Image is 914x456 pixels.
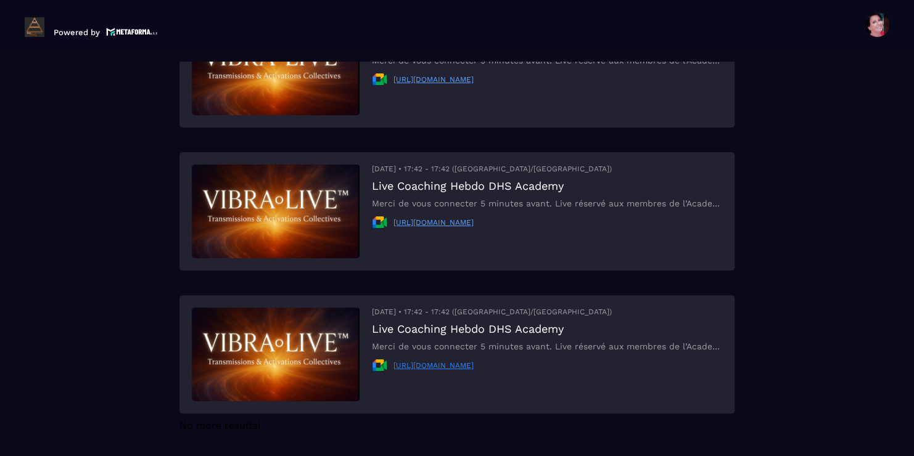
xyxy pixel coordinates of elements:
a: [URL][DOMAIN_NAME] [393,218,474,227]
p: Merci de vous connecter 5 minutes avant. Live réservé aux membres de l’Academy [372,198,722,208]
h3: Live Coaching Hebdo DHS Academy [372,179,722,192]
img: img [192,22,360,115]
span: No more results! [179,420,260,431]
p: Merci de vous connecter 5 minutes avant. Live réservé aux membres de l’Academy [372,341,722,351]
span: [DATE] • 17:42 - 17:42 ([GEOGRAPHIC_DATA]/[GEOGRAPHIC_DATA]) [372,165,612,173]
img: img [192,307,360,401]
p: Powered by [54,28,100,37]
img: img [192,165,360,258]
h3: Live Coaching Hebdo DHS Academy [372,322,722,335]
a: [URL][DOMAIN_NAME] [393,75,474,84]
img: logo-branding [25,17,44,37]
span: [DATE] • 17:42 - 17:42 ([GEOGRAPHIC_DATA]/[GEOGRAPHIC_DATA]) [372,307,612,316]
img: logo [106,26,158,37]
a: [URL][DOMAIN_NAME] [393,361,474,370]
